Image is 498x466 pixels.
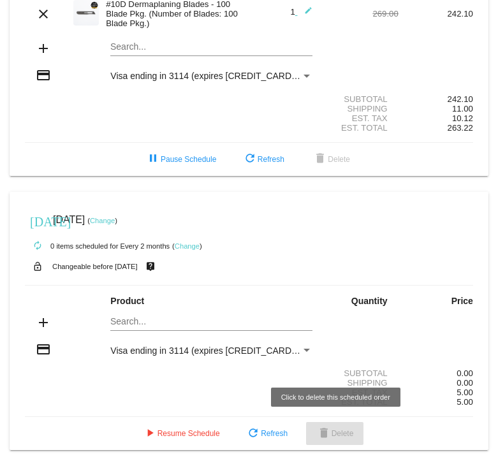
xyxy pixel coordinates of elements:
[290,7,312,17] span: 1
[245,429,288,438] span: Refresh
[30,258,45,275] mat-icon: lock_open
[324,378,399,388] div: Shipping
[36,6,51,22] mat-icon: clear
[324,123,399,133] div: Est. Total
[245,426,261,442] mat-icon: refresh
[25,242,170,250] small: 0 items scheduled for Every 2 months
[448,123,473,133] span: 263.22
[316,426,332,442] mat-icon: delete
[324,94,399,104] div: Subtotal
[110,71,324,81] span: Visa ending in 3114 (expires [CREDIT_CARD_DATA])
[457,397,473,407] span: 5.00
[312,155,350,164] span: Delete
[110,71,312,81] mat-select: Payment Method
[145,155,216,164] span: Pause Schedule
[452,113,473,123] span: 10.12
[110,42,312,52] input: Search...
[36,68,51,83] mat-icon: credit_card
[297,6,312,22] mat-icon: edit
[142,429,220,438] span: Resume Schedule
[110,346,324,356] span: Visa ending in 3114 (expires [CREDIT_CARD_DATA])
[324,104,399,113] div: Shipping
[143,258,158,275] mat-icon: live_help
[399,9,473,18] div: 242.10
[36,342,51,357] mat-icon: credit_card
[399,94,473,104] div: 242.10
[457,378,473,388] span: 0.00
[145,152,161,167] mat-icon: pause
[242,155,284,164] span: Refresh
[36,315,51,330] mat-icon: add
[324,368,399,378] div: Subtotal
[457,388,473,397] span: 5.00
[351,296,388,306] strong: Quantity
[451,296,473,306] strong: Price
[316,429,354,438] span: Delete
[110,296,144,306] strong: Product
[110,346,312,356] mat-select: Payment Method
[302,148,360,171] button: Delete
[324,388,399,397] div: Est. Tax
[306,422,364,445] button: Delete
[232,148,295,171] button: Refresh
[36,41,51,56] mat-icon: add
[30,213,45,228] mat-icon: [DATE]
[132,422,230,445] button: Resume Schedule
[324,9,399,18] div: 269.00
[30,238,45,254] mat-icon: autorenew
[142,426,157,442] mat-icon: play_arrow
[399,368,473,378] div: 0.00
[312,152,328,167] mat-icon: delete
[110,317,312,327] input: Search...
[242,152,258,167] mat-icon: refresh
[87,217,117,224] small: ( )
[90,217,115,224] a: Change
[235,422,298,445] button: Refresh
[175,242,200,250] a: Change
[52,263,138,270] small: Changeable before [DATE]
[452,104,473,113] span: 11.00
[324,397,399,407] div: Est. Total
[172,242,202,250] small: ( )
[324,113,399,123] div: Est. Tax
[135,148,226,171] button: Pause Schedule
